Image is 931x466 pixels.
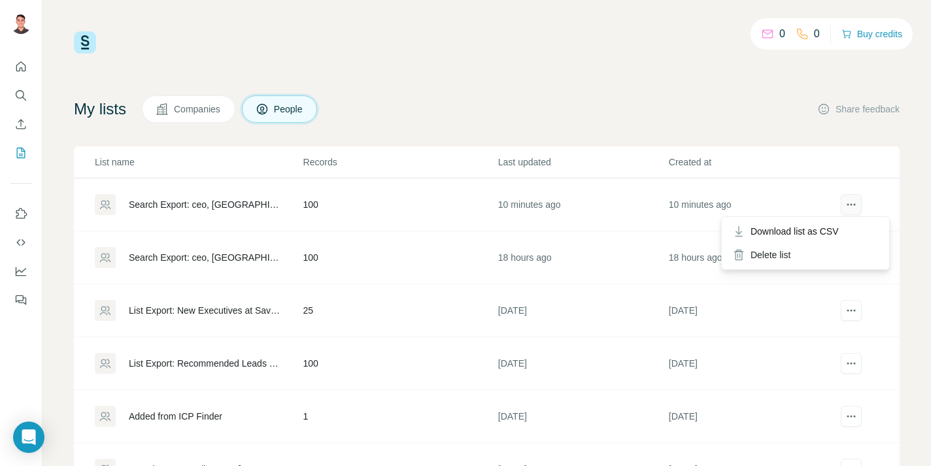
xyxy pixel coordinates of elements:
td: [DATE] [668,390,839,443]
span: Download list as CSV [751,225,839,238]
td: 100 [303,337,498,390]
td: [DATE] [498,284,668,337]
p: List name [95,156,302,169]
span: People [274,103,304,116]
div: Delete list [724,243,887,267]
span: Companies [174,103,222,116]
p: Records [303,156,497,169]
button: Enrich CSV [10,112,31,136]
td: 10 minutes ago [668,178,839,231]
p: Last updated [498,156,668,169]
td: [DATE] [668,337,839,390]
button: actions [841,353,862,374]
h4: My lists [74,99,126,120]
button: Quick start [10,55,31,78]
button: My lists [10,141,31,165]
td: 18 hours ago [668,231,839,284]
img: Avatar [10,13,31,34]
button: Use Surfe on LinkedIn [10,202,31,225]
p: Created at [669,156,838,169]
td: [DATE] [498,337,668,390]
div: List Export: Recommended Leads - [DATE] 02:08 [129,357,281,370]
button: Search [10,84,31,107]
button: actions [841,406,862,427]
div: List Export: New Executives at Saved Accounts - [DATE] 09:45 [129,304,281,317]
td: 25 [303,284,498,337]
td: [DATE] [498,390,668,443]
button: Dashboard [10,259,31,283]
div: Search Export: ceo, [GEOGRAPHIC_DATA] - [DATE] 08:27 [129,251,281,264]
td: 10 minutes ago [498,178,668,231]
button: actions [841,300,862,321]
p: 0 [779,26,785,42]
img: Surfe Logo [74,31,96,54]
td: 1 [303,390,498,443]
div: Search Export: ceo, [GEOGRAPHIC_DATA], Hospitals and Health Care - [DATE] 01:52 [129,198,281,211]
td: 18 hours ago [498,231,668,284]
button: actions [841,194,862,215]
td: [DATE] [668,284,839,337]
button: Buy credits [841,25,902,43]
div: Added from ICP Finder [129,410,222,423]
button: Feedback [10,288,31,312]
p: 0 [814,26,820,42]
div: Open Intercom Messenger [13,422,44,453]
td: 100 [303,231,498,284]
button: Use Surfe API [10,231,31,254]
td: 100 [303,178,498,231]
button: Share feedback [817,103,900,116]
